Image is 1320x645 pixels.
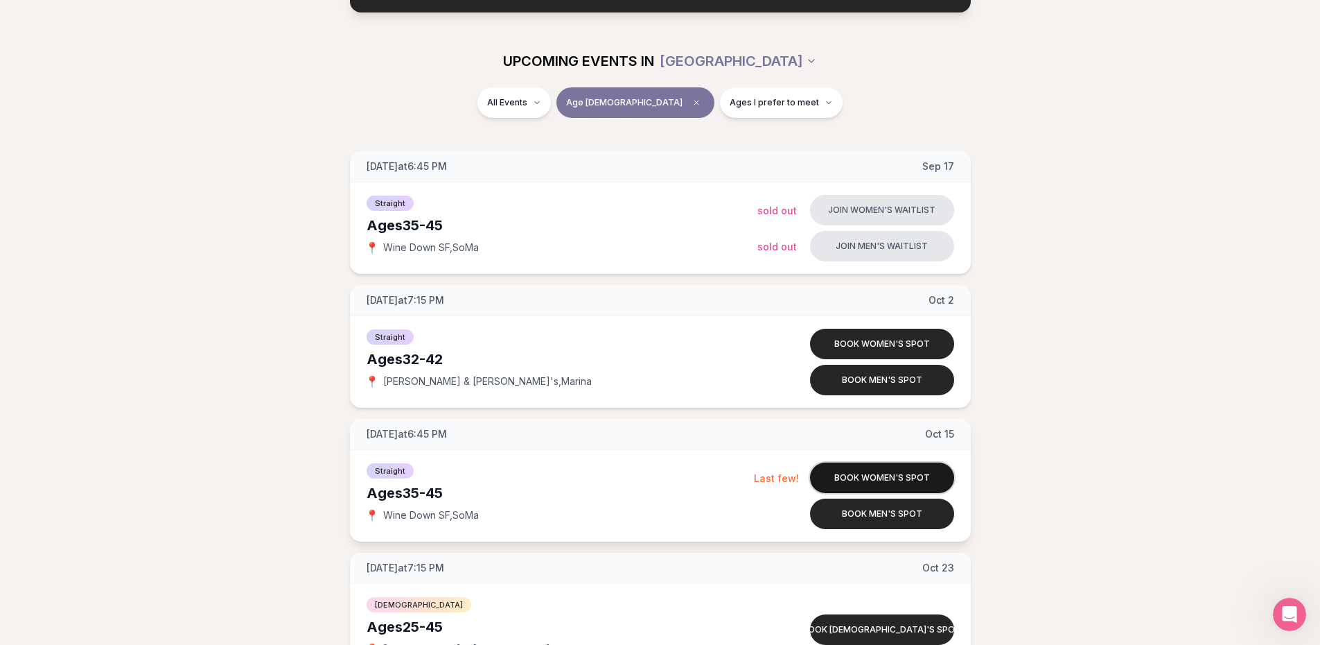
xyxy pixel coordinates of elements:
button: Age [DEMOGRAPHIC_DATA]Clear age [556,87,714,118]
span: Oct 15 [925,427,954,441]
button: Book men's spot [810,499,954,529]
span: Last few! [754,472,799,484]
span: Wine Down SF , SoMa [383,241,479,255]
span: 📍 [367,376,378,387]
span: Straight [367,196,414,211]
div: Ages 35-45 [367,483,754,503]
span: UPCOMING EVENTS IN [503,51,654,71]
span: Age [DEMOGRAPHIC_DATA] [566,97,683,108]
span: All Events [487,97,527,108]
span: [DATE] at 7:15 PM [367,293,444,307]
span: [DEMOGRAPHIC_DATA] [367,597,471,612]
span: 📍 [367,242,378,253]
span: [DATE] at 6:45 PM [367,427,447,441]
span: Straight [367,329,414,345]
span: [DATE] at 7:15 PM [367,561,444,575]
span: Oct 23 [922,561,954,575]
div: Ages 35-45 [367,216,757,235]
button: All Events [477,87,551,118]
span: Oct 2 [929,293,954,307]
span: Wine Down SF , SoMa [383,508,479,522]
div: Ages 25-45 [367,617,757,637]
button: Book women's spot [810,329,954,359]
button: Ages I prefer to meet [720,87,843,118]
span: Sep 17 [922,160,954,173]
button: Book [DEMOGRAPHIC_DATA]'s spot [810,614,954,645]
button: [GEOGRAPHIC_DATA] [660,46,817,76]
span: 📍 [367,510,378,521]
span: [PERSON_NAME] & [PERSON_NAME]'s , Marina [383,375,592,388]
span: Ages I prefer to meet [730,97,819,108]
span: Clear age [688,94,705,111]
iframe: Intercom live chat [1273,598,1306,631]
button: Book men's spot [810,365,954,395]
span: Straight [367,463,414,479]
span: Sold Out [757,205,797,216]
span: [DATE] at 6:45 PM [367,160,447,173]
span: Sold Out [757,241,797,252]
button: Book women's spot [810,463,954,493]
div: Ages 32-42 [367,350,757,369]
button: Join women's waitlist [810,195,954,225]
button: Join men's waitlist [810,231,954,261]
